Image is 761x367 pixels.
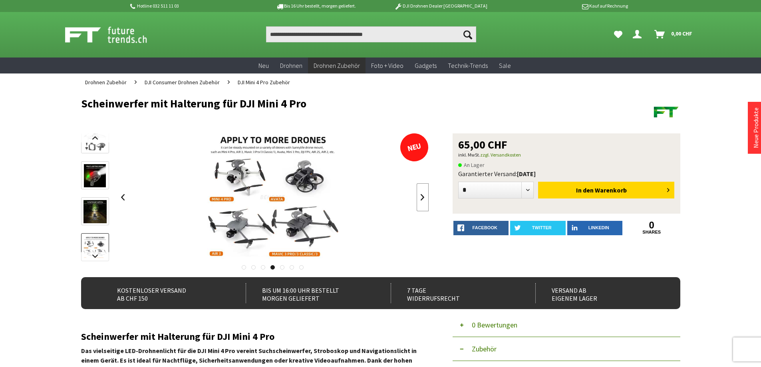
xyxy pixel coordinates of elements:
a: Gadgets [409,58,442,74]
a: Drohnen [274,58,308,74]
span: Drohnen Zubehör [314,61,360,69]
span: DJI Consumer Drohnen Zubehör [145,79,220,86]
p: Kauf auf Rechnung [503,1,628,11]
button: In den Warenkorb [538,182,674,198]
a: Dein Konto [630,26,648,42]
span: 65,00 CHF [458,139,507,150]
button: Suchen [459,26,476,42]
a: 0 [624,221,680,230]
button: Zubehör [453,337,680,361]
a: Neu [253,58,274,74]
h2: Scheinwerfer mit Halterung für DJI Mini 4 Pro [81,331,429,342]
a: Sale [493,58,517,74]
span: Technik-Trends [448,61,488,69]
span: facebook [473,225,497,230]
span: twitter [532,225,552,230]
span: Neu [258,61,269,69]
span: Drohnen [280,61,302,69]
span: Gadgets [415,61,437,69]
b: [DATE] [517,170,536,178]
div: Bis um 16:00 Uhr bestellt Morgen geliefert [246,283,373,303]
span: DJI Mini 4 Pro Zubehör [238,79,290,86]
a: shares [624,230,680,235]
a: DJI Consumer Drohnen Zubehör [141,73,224,91]
span: Warenkorb [595,186,627,194]
div: 7 Tage Widerrufsrecht [391,283,518,303]
a: DJI Mini 4 Pro Zubehör [234,73,294,91]
a: zzgl. Versandkosten [480,152,521,158]
p: Bis 16 Uhr bestellt, morgen geliefert. [254,1,378,11]
span: An Lager [458,160,485,170]
a: Warenkorb [651,26,696,42]
span: Sale [499,61,511,69]
a: Drohnen Zubehör [308,58,366,74]
div: Kostenloser Versand ab CHF 150 [101,283,228,303]
div: Garantierter Versand: [458,170,675,178]
input: Produkt, Marke, Kategorie, EAN, Artikelnummer… [266,26,476,42]
span: Drohnen Zubehör [85,79,127,86]
span: 0,00 CHF [671,27,692,40]
p: Hotline 032 511 11 03 [129,1,254,11]
p: inkl. MwSt. [458,150,675,160]
h1: Scheinwerfer mit Halterung für DJI Mini 4 Pro [81,97,560,109]
button: 0 Bewertungen [453,313,680,337]
span: In den [576,186,594,194]
img: Shop Futuretrends - zur Startseite wechseln [65,25,165,45]
a: Drohnen Zubehör [81,73,131,91]
a: Technik-Trends [442,58,493,74]
a: twitter [510,221,566,235]
a: Meine Favoriten [610,26,626,42]
a: LinkedIn [567,221,623,235]
img: Futuretrends [652,97,680,125]
a: Neue Produkte [752,107,760,148]
a: Foto + Video [366,58,409,74]
p: DJI Drohnen Dealer [GEOGRAPHIC_DATA] [378,1,503,11]
div: Versand ab eigenem Lager [535,283,663,303]
span: Foto + Video [371,61,403,69]
span: LinkedIn [588,225,609,230]
a: facebook [453,221,509,235]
